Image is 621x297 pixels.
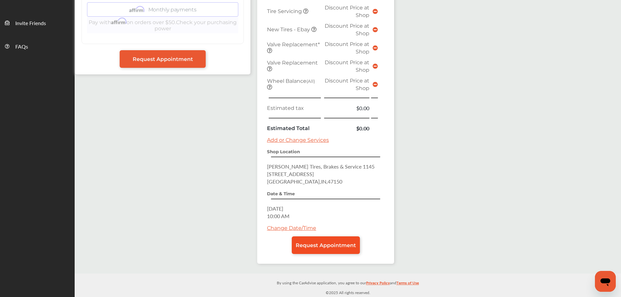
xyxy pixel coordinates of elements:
td: $0.00 [323,123,371,134]
a: Add or Change Services [267,137,329,143]
span: [DATE] [267,205,283,212]
span: [STREET_ADDRESS] [267,170,314,178]
span: FAQs [15,43,28,51]
a: Privacy Policy [366,279,390,289]
small: (All) [306,79,315,84]
td: $0.00 [323,103,371,113]
span: New Tires - Ebay [267,26,311,33]
span: Valve Replacement [267,60,318,66]
span: Request Appointment [296,242,356,248]
span: Request Appointment [133,56,193,62]
div: © 2025 All rights reserved. [75,274,621,297]
a: Change Date/Time [267,225,316,231]
td: Estimated tax [265,103,323,113]
span: Tire Servicing [267,8,303,14]
span: [GEOGRAPHIC_DATA] , IN , 47150 [267,178,342,185]
span: Discount Price at Shop [325,5,369,18]
span: Discount Price at Shop [325,59,369,73]
strong: Shop Location [267,149,300,154]
td: Estimated Total [265,123,323,134]
span: Invite Friends [15,19,46,28]
span: Wheel Balance [267,78,315,84]
a: Request Appointment [292,236,360,254]
span: [PERSON_NAME] Tires, Brakes & Service 1145 [267,163,375,170]
iframe: Button to launch messaging window [595,271,616,292]
p: By using the CarAdvise application, you agree to our and [75,279,621,286]
a: Request Appointment [120,50,206,68]
strong: Date & Time [267,191,295,196]
span: 10:00 AM [267,212,289,220]
span: Discount Price at Shop [325,23,369,37]
a: Terms of Use [396,279,419,289]
span: Discount Price at Shop [325,78,369,91]
span: Discount Price at Shop [325,41,369,55]
span: Valve Replacement* [267,41,320,48]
